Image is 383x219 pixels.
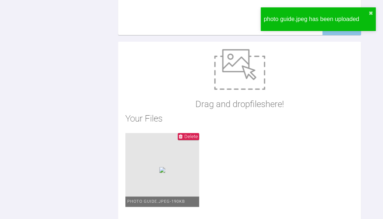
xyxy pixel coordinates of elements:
[368,10,373,16] button: close
[127,199,185,204] span: photo guide.jpeg - 190KB
[184,134,198,139] span: Delete
[264,14,368,24] div: photo guide.jpeg has been uploaded
[125,112,354,126] h2: Your Files
[195,97,284,111] p: Drag and drop files here!
[159,167,165,173] img: c18bfe1a-2783-46c8-b5c2-720724a1fe9b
